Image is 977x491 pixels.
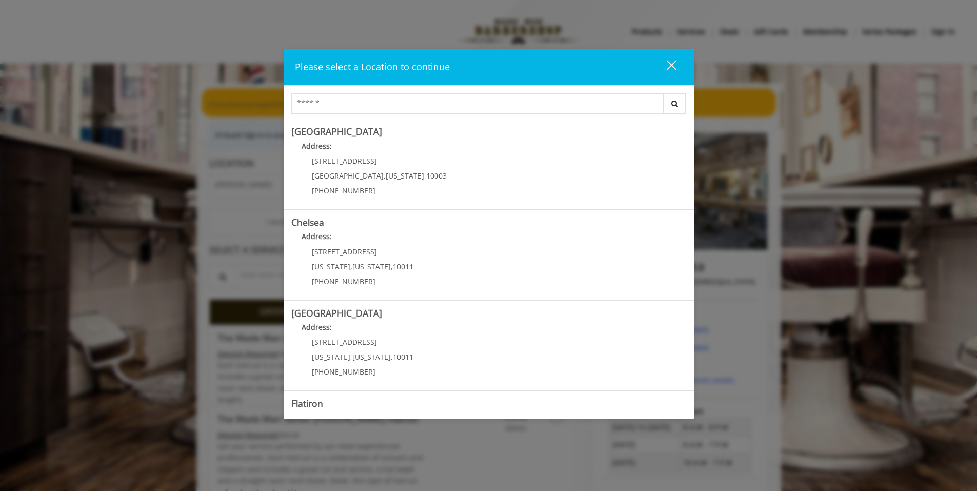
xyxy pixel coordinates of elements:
[291,93,664,114] input: Search Center
[391,352,393,362] span: ,
[386,171,424,181] span: [US_STATE]
[350,262,352,271] span: ,
[312,262,350,271] span: [US_STATE]
[312,171,384,181] span: [GEOGRAPHIC_DATA]
[424,171,426,181] span: ,
[312,352,350,362] span: [US_STATE]
[291,93,686,119] div: Center Select
[393,352,413,362] span: 10011
[302,231,332,241] b: Address:
[391,262,393,271] span: ,
[291,307,382,319] b: [GEOGRAPHIC_DATA]
[295,61,450,73] span: Please select a Location to continue
[302,322,332,332] b: Address:
[291,125,382,138] b: [GEOGRAPHIC_DATA]
[291,397,323,409] b: Flatiron
[302,413,332,423] b: Address:
[312,186,375,195] span: [PHONE_NUMBER]
[312,277,375,286] span: [PHONE_NUMBER]
[312,247,377,257] span: [STREET_ADDRESS]
[302,141,332,151] b: Address:
[384,171,386,181] span: ,
[669,100,681,107] i: Search button
[352,352,391,362] span: [US_STATE]
[426,171,447,181] span: 10003
[350,352,352,362] span: ,
[312,156,377,166] span: [STREET_ADDRESS]
[312,337,377,347] span: [STREET_ADDRESS]
[655,60,675,75] div: close dialog
[312,367,375,377] span: [PHONE_NUMBER]
[291,216,324,228] b: Chelsea
[393,262,413,271] span: 10011
[352,262,391,271] span: [US_STATE]
[648,56,683,77] button: close dialog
